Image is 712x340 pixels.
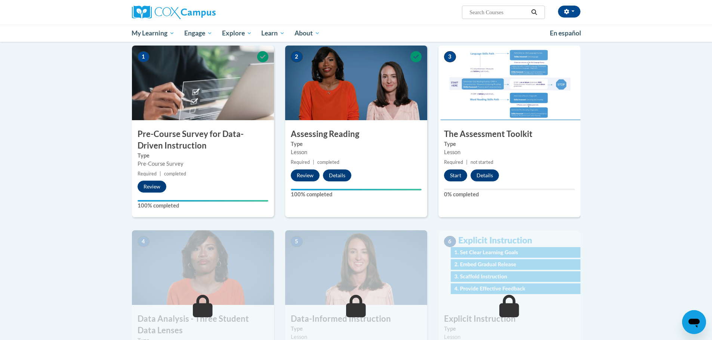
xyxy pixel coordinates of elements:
img: Course Image [132,46,274,120]
span: Learn [261,29,285,38]
span: 3 [444,51,456,62]
img: Cox Campus [132,6,216,19]
label: 100% completed [138,202,268,210]
span: Required [138,171,157,177]
h3: Explicit Instruction [438,313,580,325]
h3: Data-Informed Instruction [285,313,427,325]
iframe: Button to launch messaging window [682,310,706,334]
a: Engage [179,25,217,42]
button: Details [323,169,351,181]
span: Required [444,159,463,165]
a: Cox Campus [132,6,274,19]
span: Required [291,159,310,165]
button: Review [138,181,166,193]
div: Your progress [291,189,422,190]
a: Explore [217,25,257,42]
label: Type [444,325,575,333]
span: | [160,171,161,177]
input: Search Courses [469,8,528,17]
span: 5 [291,236,303,247]
img: Course Image [132,230,274,305]
img: Course Image [285,230,427,305]
button: Start [444,169,467,181]
button: Details [471,169,499,181]
a: En español [545,25,586,41]
a: Learn [256,25,290,42]
label: Type [444,140,575,148]
h3: Assessing Reading [285,128,427,140]
span: Engage [184,29,212,38]
span: En español [550,29,581,37]
label: 100% completed [291,190,422,199]
span: | [466,159,468,165]
h3: Pre-Course Survey for Data-Driven Instruction [132,128,274,152]
span: About [295,29,320,38]
span: 2 [291,51,303,62]
span: completed [317,159,339,165]
a: About [290,25,325,42]
div: Lesson [444,148,575,156]
div: Your progress [138,200,268,202]
span: My Learning [132,29,175,38]
span: | [313,159,314,165]
img: Course Image [438,46,580,120]
div: Main menu [121,25,592,42]
button: Account Settings [558,6,580,18]
button: Search [528,8,540,17]
img: Course Image [438,230,580,305]
div: Pre-Course Survey [138,160,268,168]
h3: Data Analysis - Three Student Data Lenses [132,313,274,336]
div: Lesson [291,148,422,156]
h3: The Assessment Toolkit [438,128,580,140]
span: Explore [222,29,252,38]
span: 4 [138,236,150,247]
label: 0% completed [444,190,575,199]
label: Type [291,325,422,333]
button: Review [291,169,320,181]
a: My Learning [127,25,180,42]
img: Course Image [285,46,427,120]
span: 6 [444,236,456,247]
label: Type [138,152,268,160]
span: completed [164,171,186,177]
label: Type [291,140,422,148]
span: not started [471,159,493,165]
span: 1 [138,51,150,62]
